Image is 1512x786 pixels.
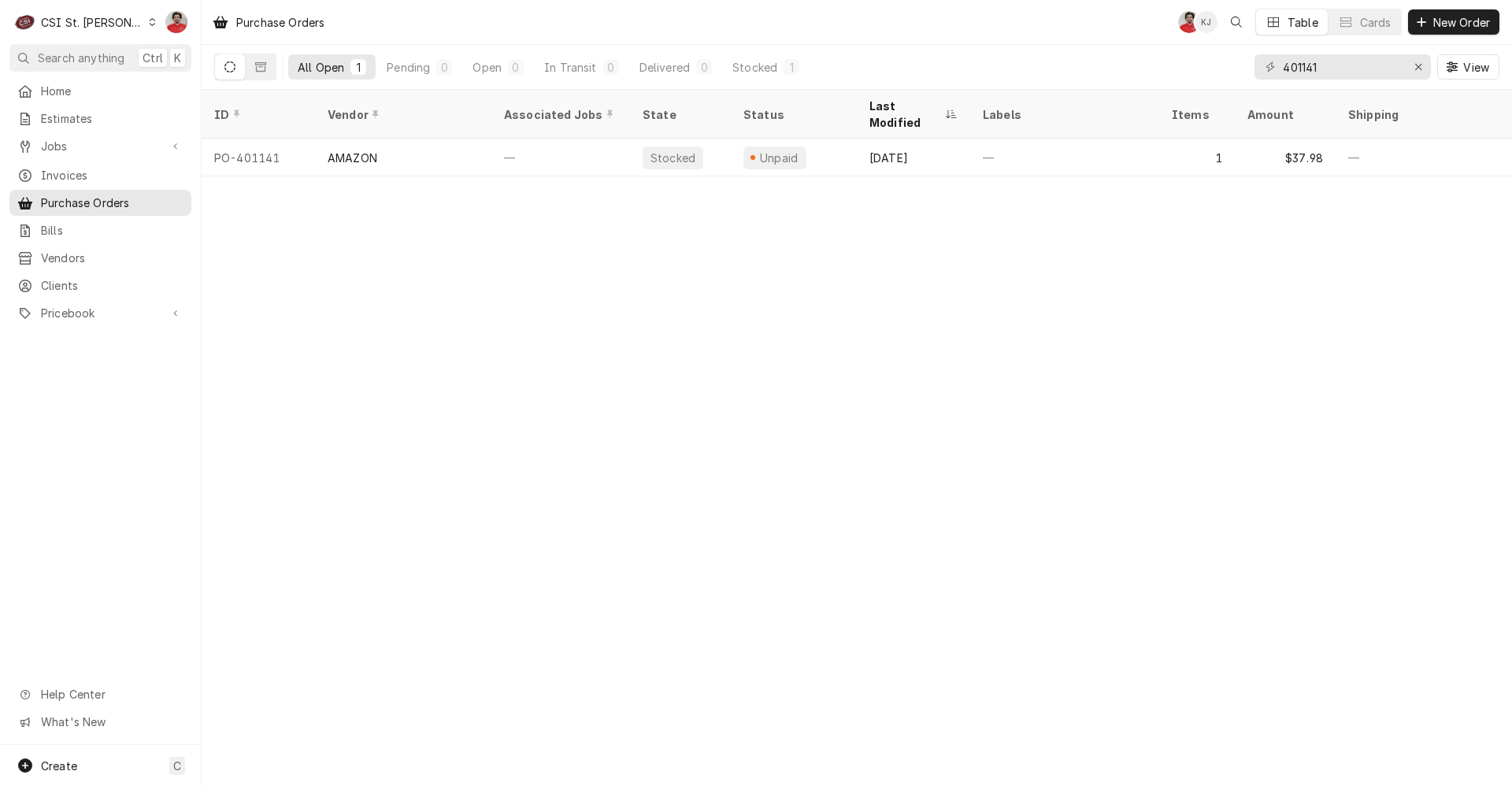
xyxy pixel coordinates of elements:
a: Purchase Orders [9,190,191,216]
div: Cards [1360,14,1392,31]
span: Vendors [41,250,183,266]
div: Pending [387,59,430,76]
span: K [174,50,181,66]
div: Table [1288,14,1318,31]
a: Go to What's New [9,709,191,735]
div: 1 [354,59,363,76]
button: New Order [1408,9,1499,35]
a: Vendors [9,245,191,271]
span: Jobs [41,138,160,154]
div: All Open [298,59,344,76]
a: Estimates [9,106,191,132]
div: AMAZON [328,150,377,166]
a: Go to Help Center [9,681,191,707]
div: — [970,139,1159,176]
a: Go to Jobs [9,133,191,159]
span: Purchase Orders [41,195,183,211]
div: $37.98 [1235,139,1336,176]
div: 0 [606,59,616,76]
div: Delivered [639,59,690,76]
span: Home [41,83,183,99]
a: Bills [9,217,191,243]
span: Invoices [41,167,183,184]
div: [DATE] [857,139,970,176]
span: What's New [41,714,182,730]
span: Help Center [41,686,182,703]
div: Amount [1247,106,1320,123]
a: Home [9,78,191,104]
input: Keyword search [1283,54,1401,80]
div: Labels [983,106,1147,123]
span: New Order [1430,14,1493,31]
div: Shipping [1348,106,1499,123]
div: 0 [439,59,449,76]
span: Clients [41,277,183,294]
div: Last Modified [869,98,942,131]
div: ID [214,106,299,123]
div: NF [165,11,187,33]
div: Stocked [732,59,777,76]
span: Ctrl [143,50,163,66]
span: Create [41,759,77,773]
div: Items [1172,106,1219,123]
button: Search anythingCtrlK [9,44,191,72]
div: — [491,139,630,176]
div: State [643,106,718,123]
span: Bills [41,222,183,239]
div: 1 [787,59,796,76]
div: 1 [1159,139,1235,176]
div: PO-401141 [202,139,315,176]
div: Open [472,59,502,76]
span: C [173,758,181,774]
div: Associated Jobs [504,106,617,123]
button: View [1437,54,1499,80]
a: Go to Pricebook [9,300,191,326]
span: Pricebook [41,305,160,321]
span: View [1460,59,1492,76]
div: 0 [511,59,521,76]
div: Ken Jiricek's Avatar [1195,11,1217,33]
div: Nicholas Faubert's Avatar [165,11,187,33]
div: NF [1178,11,1200,33]
button: Open search [1224,9,1249,35]
div: In Transit [544,59,597,76]
div: Nicholas Faubert's Avatar [1178,11,1200,33]
div: Status [743,106,841,123]
div: CSI St. [PERSON_NAME] [41,14,143,31]
a: Invoices [9,162,191,188]
div: CSI St. Louis's Avatar [14,11,36,33]
div: C [14,11,36,33]
div: Unpaid [758,150,800,166]
span: Search anything [38,50,124,66]
div: KJ [1195,11,1217,33]
div: 0 [699,59,709,76]
button: Erase input [1406,54,1431,80]
div: Vendor [328,106,476,123]
div: — [1336,139,1512,176]
div: Stocked [649,150,697,166]
span: Estimates [41,110,183,127]
a: Clients [9,273,191,298]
